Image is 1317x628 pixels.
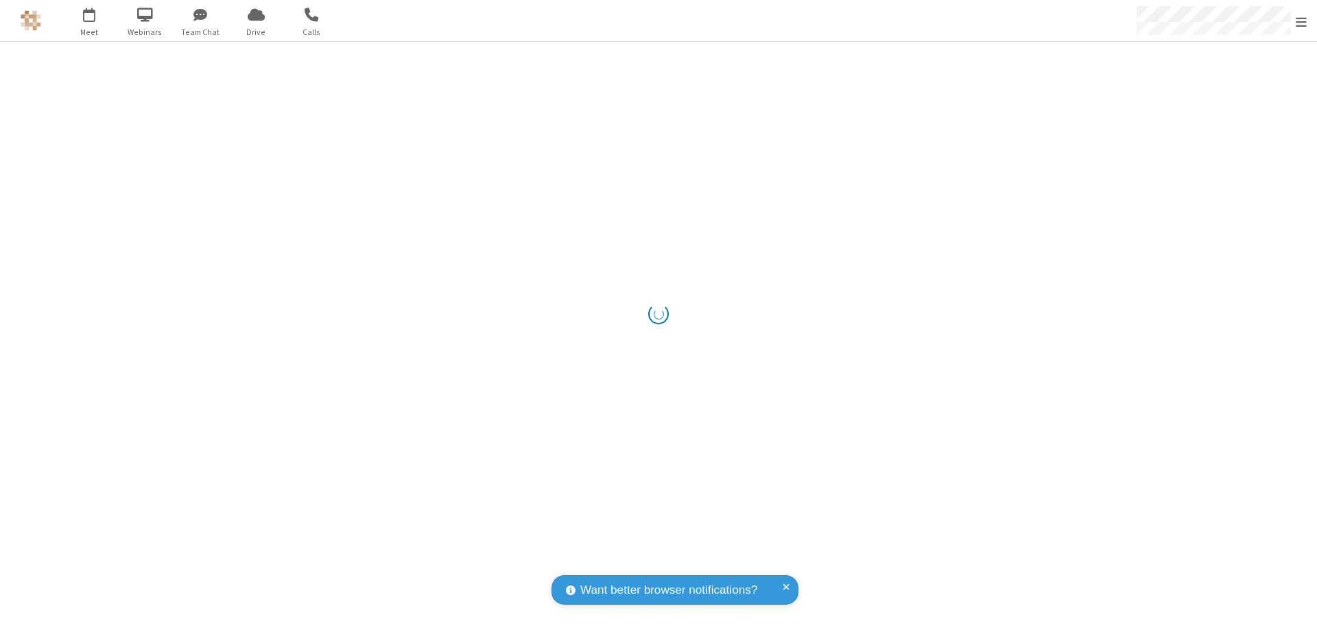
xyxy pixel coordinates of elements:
[580,581,757,599] span: Want better browser notifications?
[21,10,41,31] img: QA Selenium DO NOT DELETE OR CHANGE
[175,26,226,38] span: Team Chat
[119,26,171,38] span: Webinars
[286,26,337,38] span: Calls
[230,26,282,38] span: Drive
[64,26,115,38] span: Meet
